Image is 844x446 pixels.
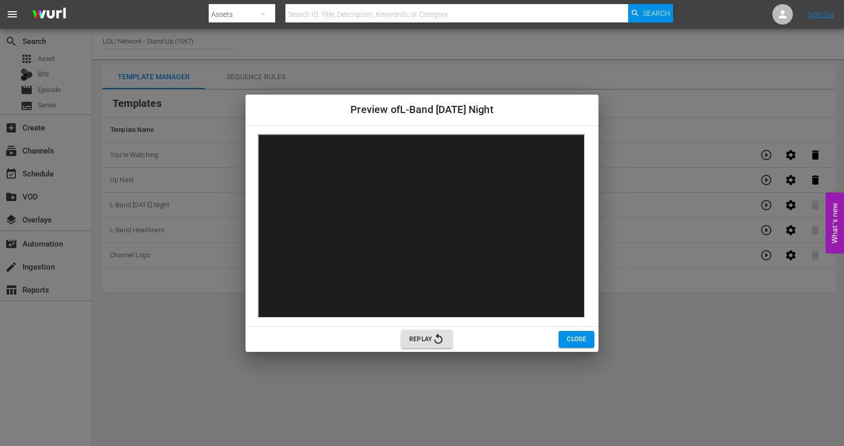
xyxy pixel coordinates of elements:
img: ans4CAIJ8jUAAAAAAAAAAAAAAAAAAAAAAAAgQb4GAAAAAAAAAAAAAAAAAAAAAAAAJMjXAAAAAAAAAAAAAAAAAAAAAAAAgAT5G... [25,3,74,27]
span: Close [567,334,586,345]
button: Replay [401,330,453,348]
span: Preview of L-Band [DATE] Night [350,104,493,116]
span: menu [6,8,18,20]
button: Close [559,331,594,348]
a: Sign Out [808,10,834,18]
button: Open Feedback Widget [826,193,844,254]
span: Replay [409,333,445,345]
span: Search [643,4,670,23]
